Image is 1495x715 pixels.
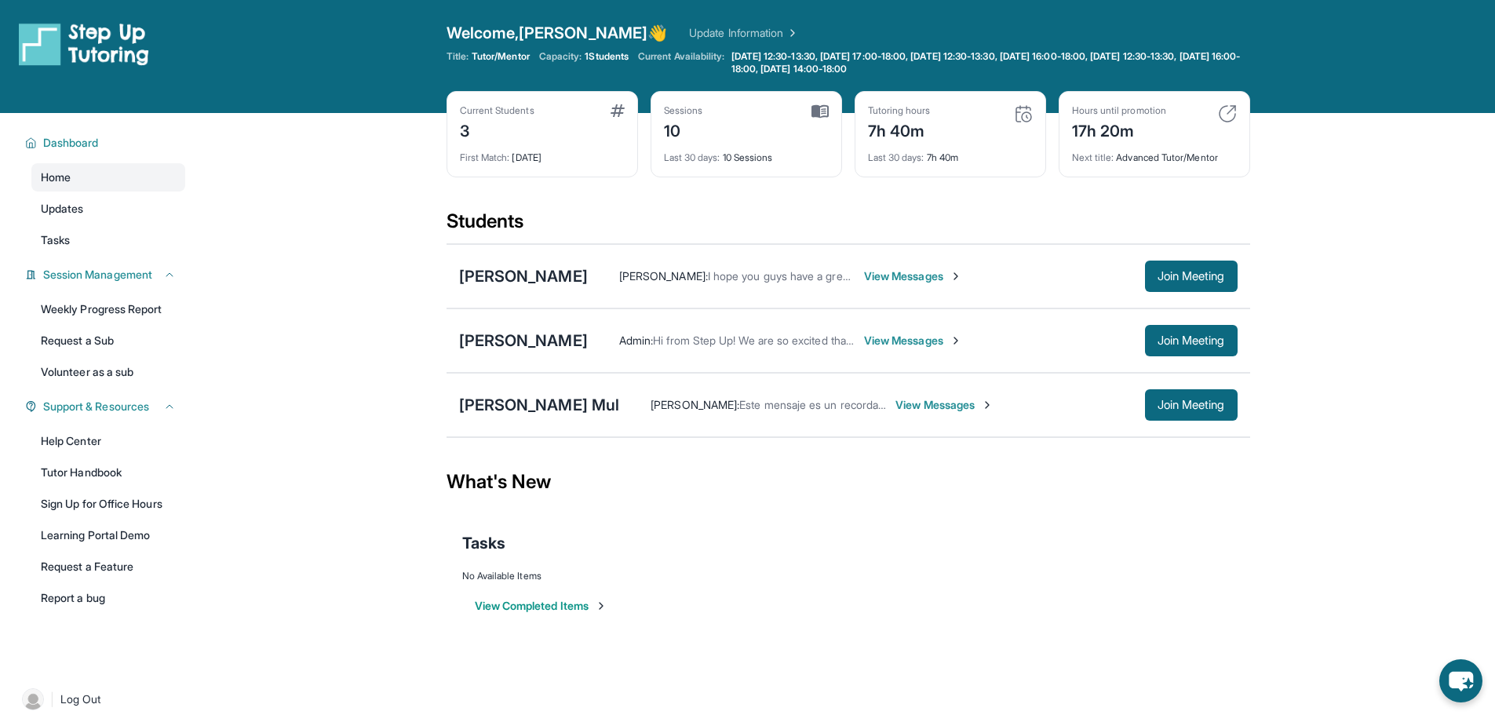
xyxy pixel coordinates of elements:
[664,151,720,163] span: Last 30 days :
[459,265,588,287] div: [PERSON_NAME]
[1218,104,1237,123] img: card
[739,398,1228,411] span: Este mensaje es un recordatorio de que la sesión con [PERSON_NAME] comenzará en 15 minutos.
[689,25,799,41] a: Update Information
[41,170,71,185] span: Home
[868,151,924,163] span: Last 30 days :
[31,195,185,223] a: Updates
[31,226,185,254] a: Tasks
[868,117,931,142] div: 7h 40m
[31,326,185,355] a: Request a Sub
[447,447,1250,516] div: What's New
[460,142,625,164] div: [DATE]
[811,104,829,119] img: card
[708,269,1091,283] span: I hope you guys have a great rest of your week and we'll plan to meet [DATE]
[460,104,534,117] div: Current Students
[1439,659,1482,702] button: chat-button
[868,104,931,117] div: Tutoring hours
[31,584,185,612] a: Report a bug
[1158,336,1225,345] span: Join Meeting
[1072,151,1114,163] span: Next title :
[539,50,582,63] span: Capacity:
[31,458,185,487] a: Tutor Handbook
[50,690,54,709] span: |
[619,334,653,347] span: Admin :
[43,267,152,283] span: Session Management
[462,532,505,554] span: Tasks
[19,22,149,66] img: logo
[981,399,994,411] img: Chevron-Right
[37,267,176,283] button: Session Management
[475,598,607,614] button: View Completed Items
[31,358,185,386] a: Volunteer as a sub
[864,268,962,284] span: View Messages
[460,117,534,142] div: 3
[1014,104,1033,123] img: card
[664,142,829,164] div: 10 Sessions
[895,397,994,413] span: View Messages
[864,333,962,348] span: View Messages
[447,22,668,44] span: Welcome, [PERSON_NAME] 👋
[447,50,469,63] span: Title:
[783,25,799,41] img: Chevron Right
[1158,272,1225,281] span: Join Meeting
[1145,389,1238,421] button: Join Meeting
[1072,142,1237,164] div: Advanced Tutor/Mentor
[664,117,703,142] div: 10
[31,163,185,192] a: Home
[868,142,1033,164] div: 7h 40m
[37,135,176,151] button: Dashboard
[1158,400,1225,410] span: Join Meeting
[37,399,176,414] button: Support & Resources
[60,691,101,707] span: Log Out
[31,295,185,323] a: Weekly Progress Report
[22,688,44,710] img: user-img
[43,135,99,151] span: Dashboard
[651,398,739,411] span: [PERSON_NAME] :
[460,151,510,163] span: First Match :
[1072,104,1166,117] div: Hours until promotion
[447,209,1250,243] div: Students
[41,201,84,217] span: Updates
[619,269,708,283] span: [PERSON_NAME] :
[31,490,185,518] a: Sign Up for Office Hours
[459,330,588,352] div: [PERSON_NAME]
[31,427,185,455] a: Help Center
[459,394,620,416] div: [PERSON_NAME] Mul
[1145,261,1238,292] button: Join Meeting
[472,50,530,63] span: Tutor/Mentor
[1145,325,1238,356] button: Join Meeting
[31,553,185,581] a: Request a Feature
[585,50,629,63] span: 1 Students
[950,270,962,283] img: Chevron-Right
[31,521,185,549] a: Learning Portal Demo
[731,50,1247,75] span: [DATE] 12:30-13:30, [DATE] 17:00-18:00, [DATE] 12:30-13:30, [DATE] 16:00-18:00, [DATE] 12:30-13:3...
[462,570,1234,582] div: No Available Items
[43,399,149,414] span: Support & Resources
[728,50,1250,75] a: [DATE] 12:30-13:30, [DATE] 17:00-18:00, [DATE] 12:30-13:30, [DATE] 16:00-18:00, [DATE] 12:30-13:3...
[41,232,70,248] span: Tasks
[664,104,703,117] div: Sessions
[611,104,625,117] img: card
[638,50,724,75] span: Current Availability:
[950,334,962,347] img: Chevron-Right
[1072,117,1166,142] div: 17h 20m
